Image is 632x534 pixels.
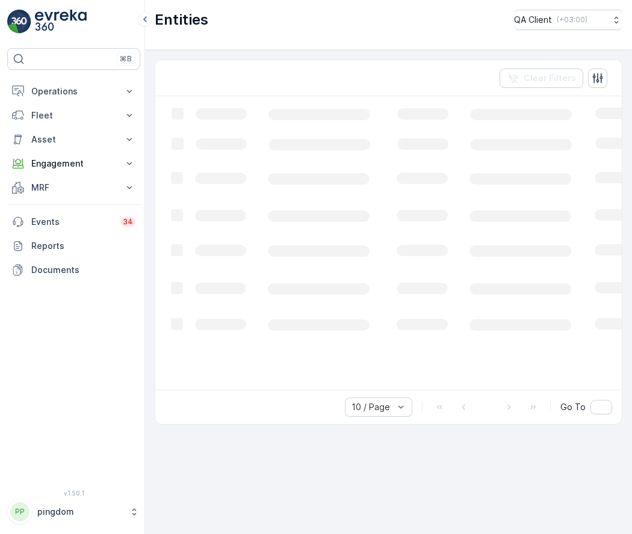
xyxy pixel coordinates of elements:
[7,499,140,524] button: PPpingdom
[31,182,116,194] p: MRF
[514,10,622,30] button: QA Client(+03:00)
[31,158,116,170] p: Engagement
[7,234,140,258] a: Reports
[7,210,140,234] a: Events34
[7,10,31,34] img: logo
[514,14,552,26] p: QA Client
[123,217,133,227] p: 34
[31,264,135,276] p: Documents
[7,103,140,127] button: Fleet
[31,216,113,228] p: Events
[37,506,123,518] p: pingdom
[560,401,586,413] span: Go To
[155,10,208,29] p: Entities
[7,127,140,152] button: Asset
[35,10,87,34] img: logo_light-DOdMpM7g.png
[7,79,140,103] button: Operations
[7,489,140,497] span: v 1.50.1
[31,240,135,252] p: Reports
[31,109,116,121] p: Fleet
[7,152,140,176] button: Engagement
[7,258,140,282] a: Documents
[557,15,587,25] p: ( +03:00 )
[7,176,140,200] button: MRF
[31,133,116,146] p: Asset
[31,85,116,97] p: Operations
[120,54,132,64] p: ⌘B
[500,69,583,88] button: Clear Filters
[524,72,576,84] p: Clear Filters
[10,502,29,521] div: PP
